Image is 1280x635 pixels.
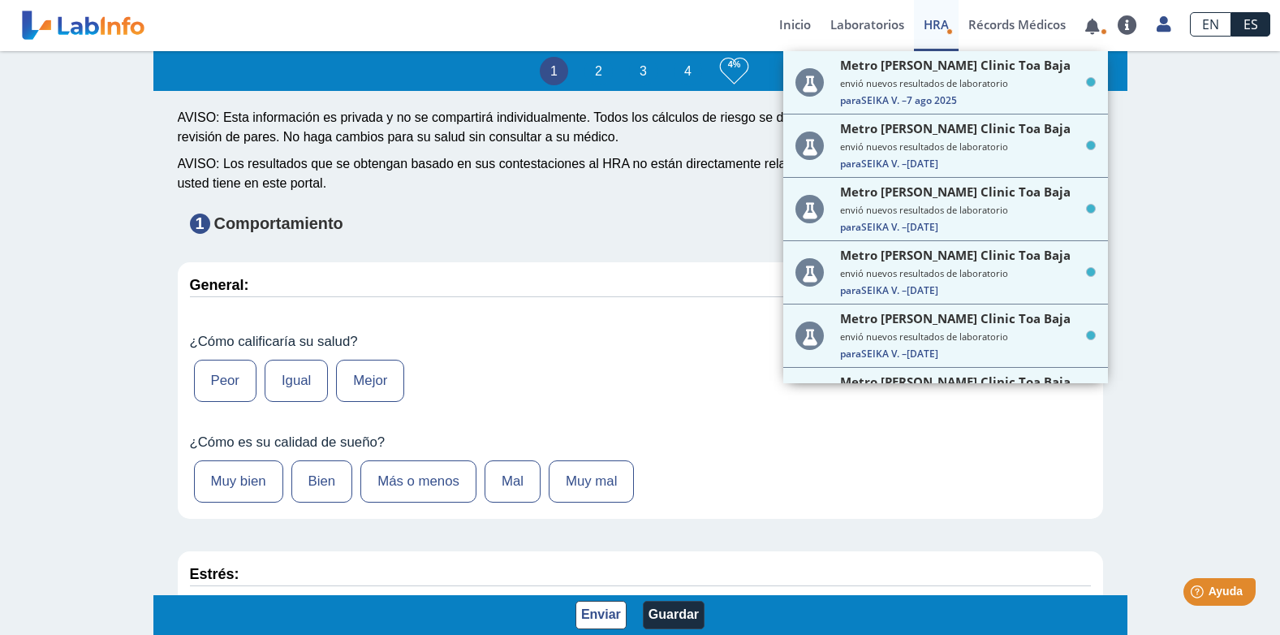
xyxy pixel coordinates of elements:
span: SEIKA V. – [840,283,1096,297]
iframe: Help widget launcher [1136,572,1262,617]
span: [DATE] [907,157,938,171]
a: EN [1190,12,1231,37]
h3: 4% [720,54,748,75]
small: envió nuevos resultados de laboratorio [840,204,1096,216]
li: 1 [540,57,568,85]
span: SEIKA V. – [840,347,1096,361]
span: Metro [PERSON_NAME] Clinic Toa Baja [840,247,1071,263]
span: SEIKA V. – [840,220,1096,234]
label: ¿Cómo calificaría su salud? [190,334,1091,350]
small: envió nuevos resultados de laboratorio [840,77,1096,89]
small: envió nuevos resultados de laboratorio [840,330,1096,343]
span: [DATE] [907,283,938,297]
button: Enviar [575,601,627,629]
strong: General: [190,277,249,293]
span: Para [840,347,861,361]
div: AVISO: Los resultados que se obtengan basado en sus contestaciones al HRA no están directamente r... [178,154,1103,193]
strong: Comportamiento [214,214,343,232]
li: 3 [629,57,657,85]
span: SEIKA V. – [840,157,1096,171]
span: Metro [PERSON_NAME] Clinic Toa Baja [840,310,1071,326]
span: 7 ago 2025 [907,93,957,107]
label: Muy mal [549,460,634,503]
small: envió nuevos resultados de laboratorio [840,267,1096,279]
span: Metro [PERSON_NAME] Clinic Toa Baja [840,120,1071,136]
strong: Estrés: [190,566,239,582]
span: SEIKA V. – [840,93,1096,107]
span: [DATE] [907,347,938,361]
label: ¿Cómo es su calidad de sueño? [190,434,1091,451]
li: 2 [584,57,613,85]
button: Guardar [643,601,705,629]
span: Metro [PERSON_NAME] Clinic Toa Baja [840,57,1071,73]
span: HRA [924,16,949,32]
span: Para [840,220,861,234]
small: envió nuevos resultados de laboratorio [840,140,1096,153]
li: 4 [674,57,702,85]
span: Para [840,93,861,107]
label: Mejor [336,360,404,402]
label: Mal [485,460,541,503]
a: ES [1231,12,1270,37]
label: Igual [265,360,328,402]
div: AVISO: Esta información es privada y no se compartirá individualmente. Todos los cálculos de ries... [178,108,1103,147]
span: 1 [190,214,210,234]
label: Más o menos [360,460,476,503]
span: Para [840,283,861,297]
span: Para [840,157,861,171]
span: [DATE] [907,220,938,234]
label: Bien [291,460,353,503]
span: Metro [PERSON_NAME] Clinic Toa Baja [840,374,1071,390]
span: Metro [PERSON_NAME] Clinic Toa Baja [840,184,1071,200]
label: Muy bien [194,460,283,503]
label: Peor [194,360,256,402]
